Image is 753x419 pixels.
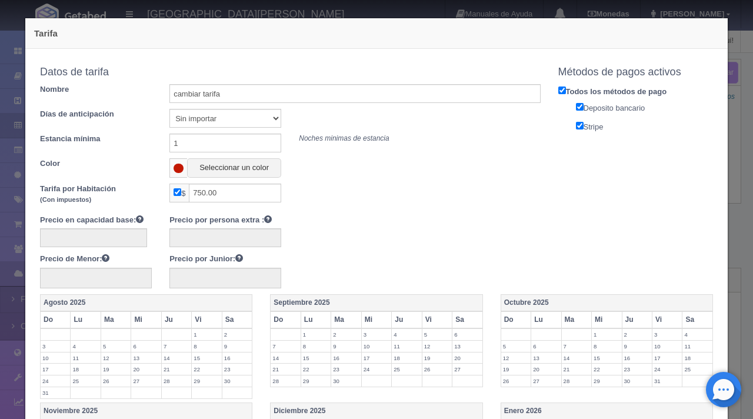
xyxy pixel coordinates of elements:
[271,375,300,387] label: 28
[41,341,70,352] label: 3
[422,311,452,328] th: Vi
[331,375,361,387] label: 30
[422,329,452,340] label: 5
[41,387,70,398] label: 31
[561,311,591,328] th: Ma
[34,27,719,39] h4: Tarifa
[452,329,482,340] label: 6
[41,364,70,375] label: 17
[101,375,131,387] label: 26
[71,364,100,375] label: 18
[392,311,422,328] th: Ju
[31,134,161,145] label: Estancia mínima
[40,66,541,78] h4: Datos de tarifa
[592,375,621,387] label: 29
[362,329,391,340] label: 3
[422,364,452,375] label: 26
[301,375,331,387] label: 29
[222,341,252,352] label: 9
[652,353,682,364] label: 17
[362,364,391,375] label: 24
[531,375,561,387] label: 27
[549,84,722,98] label: Todos los métodos de pago
[162,341,191,352] label: 7
[41,375,70,387] label: 24
[392,364,421,375] label: 25
[162,364,191,375] label: 21
[331,341,361,352] label: 9
[531,341,561,352] label: 6
[31,158,161,169] label: Color
[331,311,361,328] th: Ma
[452,311,483,328] th: Sa
[362,341,391,352] label: 10
[682,353,712,364] label: 18
[101,364,131,375] label: 19
[652,329,682,340] label: 3
[192,311,222,328] th: Vi
[40,196,91,203] small: (Con impuestos)
[652,311,682,328] th: Vi
[222,329,252,340] label: 2
[222,364,252,375] label: 23
[271,341,300,352] label: 7
[501,311,531,328] th: Do
[392,329,421,340] label: 4
[452,364,482,375] label: 27
[40,214,144,226] label: Precio en capacidad base:
[622,364,652,375] label: 23
[192,364,221,375] label: 22
[392,353,421,364] label: 18
[567,119,722,133] label: Stripe
[131,341,161,352] label: 6
[652,364,682,375] label: 24
[558,87,566,94] input: Todos los métodos de pago
[592,341,621,352] label: 8
[592,311,622,328] th: Mi
[271,311,301,328] th: Do
[169,253,243,265] label: Precio por Junior:
[682,329,712,340] label: 4
[592,329,621,340] label: 1
[71,341,100,352] label: 4
[40,253,109,265] label: Precio de Menor:
[567,101,722,114] label: Deposito bancario
[222,375,252,387] label: 30
[501,341,531,352] label: 5
[531,311,561,328] th: Lu
[622,311,652,328] th: Ju
[71,311,101,328] th: Lu
[331,329,361,340] label: 2
[331,364,361,375] label: 23
[271,295,482,312] th: Septiembre 2025
[682,364,712,375] label: 25
[622,375,652,387] label: 30
[192,353,221,364] label: 15
[192,341,221,352] label: 8
[301,341,331,352] label: 8
[501,364,531,375] label: 19
[562,353,591,364] label: 14
[299,134,389,142] i: Noches minimas de estancia
[41,295,252,312] th: Agosto 2025
[271,364,300,375] label: 21
[41,311,71,328] th: Do
[622,329,652,340] label: 2
[531,353,561,364] label: 13
[31,184,161,205] label: Tarifa por Habitación
[576,122,584,129] input: Stripe
[301,364,331,375] label: 22
[562,364,591,375] label: 21
[131,353,161,364] label: 13
[501,375,531,387] label: 26
[682,311,713,328] th: Sa
[682,341,712,352] label: 11
[271,353,300,364] label: 14
[222,311,252,328] th: Sa
[422,353,452,364] label: 19
[101,353,131,364] label: 12
[392,341,421,352] label: 11
[169,214,272,226] label: Precio por persona extra :
[501,353,531,364] label: 12
[169,184,189,202] span: $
